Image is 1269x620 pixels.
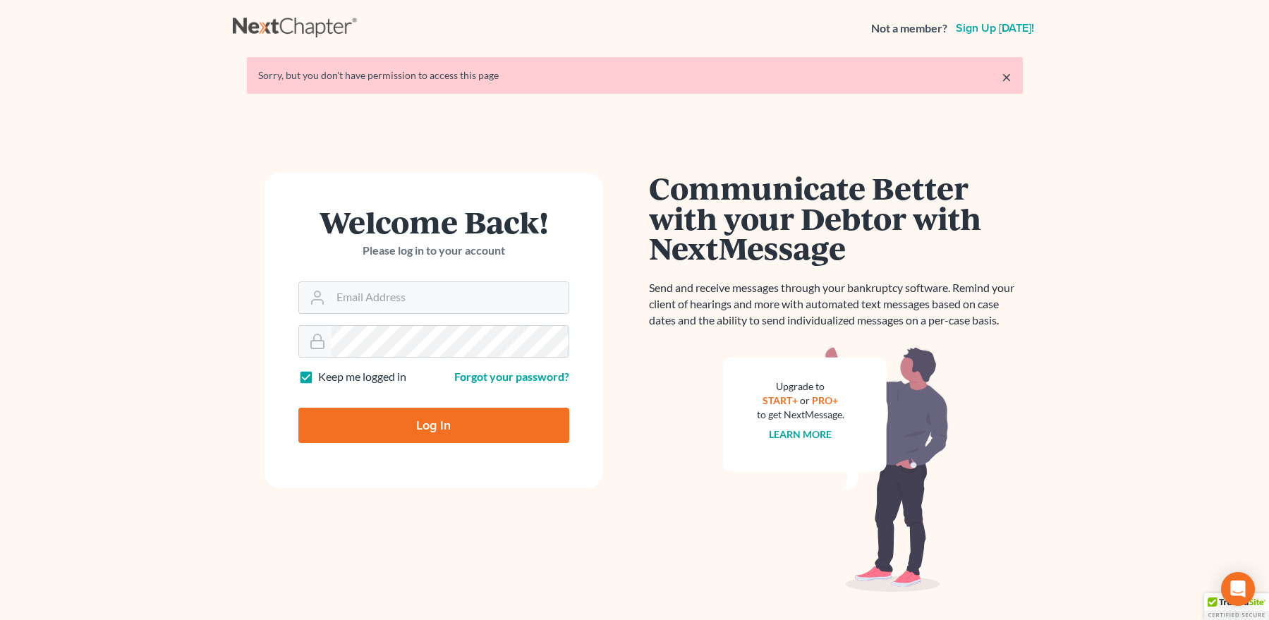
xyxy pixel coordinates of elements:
[298,207,569,237] h1: Welcome Back!
[454,370,569,383] a: Forgot your password?
[763,394,798,406] a: START+
[258,68,1012,83] div: Sorry, but you don't have permission to access this page
[757,379,844,394] div: Upgrade to
[1204,593,1269,620] div: TrustedSite Certified
[298,243,569,259] p: Please log in to your account
[1002,68,1012,85] a: ×
[953,23,1037,34] a: Sign up [DATE]!
[757,408,844,422] div: to get NextMessage.
[812,394,838,406] a: PRO+
[1221,572,1255,606] div: Open Intercom Messenger
[298,408,569,443] input: Log In
[723,346,949,592] img: nextmessage_bg-59042aed3d76b12b5cd301f8e5b87938c9018125f34e5fa2b7a6b67550977c72.svg
[800,394,810,406] span: or
[871,20,947,37] strong: Not a member?
[649,280,1023,329] p: Send and receive messages through your bankruptcy software. Remind your client of hearings and mo...
[331,282,569,313] input: Email Address
[649,173,1023,263] h1: Communicate Better with your Debtor with NextMessage
[318,369,406,385] label: Keep me logged in
[769,428,832,440] a: Learn more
